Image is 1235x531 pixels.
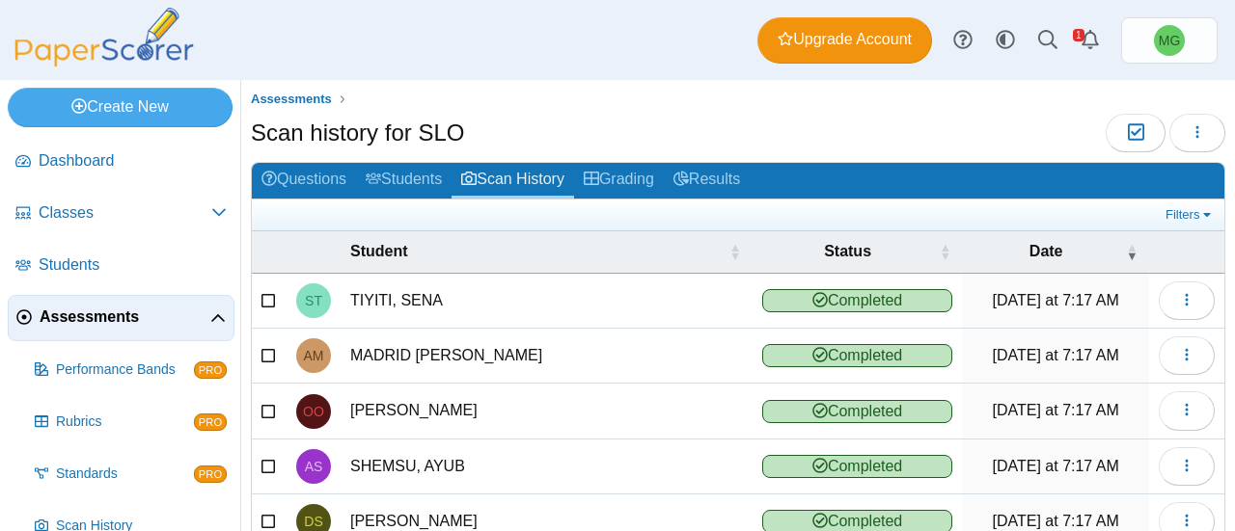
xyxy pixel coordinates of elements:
time: Sep 9, 2025 at 7:17 AM [993,513,1119,529]
a: Rubrics PRO [27,399,234,445]
span: Date : Activate to remove sorting [1126,231,1138,272]
span: Performance Bands [56,360,194,380]
span: Assessments [251,92,332,106]
span: AYUB SHEMSU [305,460,323,473]
a: Results [664,163,750,199]
a: Standards PRO [27,451,234,497]
span: Standards [56,465,194,484]
span: Date [1029,243,1063,259]
a: Classes [8,191,234,237]
span: PRO [194,413,227,431]
span: Status : Activate to sort [939,231,950,272]
td: MADRID [PERSON_NAME] [341,329,753,384]
a: Misty Gaynair [1121,17,1218,64]
span: Completed [762,400,953,423]
a: Alerts [1069,19,1111,62]
a: Assessments [246,88,337,112]
h1: Scan history for SLO [251,117,464,149]
td: [PERSON_NAME] [341,384,753,438]
span: Completed [762,455,953,478]
a: Performance Bands PRO [27,347,234,393]
time: Sep 9, 2025 at 7:17 AM [993,458,1119,474]
span: Misty Gaynair [1154,25,1185,56]
a: Filters [1161,205,1220,225]
span: Assessments [40,306,210,328]
a: Upgrade Account [757,17,932,64]
img: PaperScorer [8,8,201,66]
span: Status [824,243,871,259]
span: Student [350,243,408,259]
span: Dashboard [39,150,227,172]
time: Sep 9, 2025 at 7:17 AM [993,292,1119,308]
span: Completed [762,289,953,312]
a: Scan History [452,163,574,199]
span: Student : Activate to sort [729,231,741,272]
a: Students [356,163,452,199]
span: DASSI SYLLA [304,515,322,528]
span: PRO [194,361,227,379]
td: TIYITI, SENA [341,274,753,329]
time: Sep 9, 2025 at 7:17 AM [993,347,1119,363]
span: ANGELI MADRID MEDINA [304,349,324,362]
a: Questions [252,163,356,199]
a: Create New [8,88,233,126]
span: Students [39,254,227,276]
span: PRO [194,465,227,483]
a: PaperScorer [8,53,201,69]
span: SENA TIYITI [305,294,322,307]
span: OSCAR OLIVER-SOLIS [303,405,324,418]
span: Upgrade Account [778,29,912,50]
a: Students [8,243,234,289]
time: Sep 9, 2025 at 7:17 AM [993,402,1119,418]
a: Dashboard [8,139,234,185]
span: Rubrics [56,412,194,432]
span: Misty Gaynair [1159,34,1181,47]
span: Completed [762,344,953,367]
a: Grading [574,163,664,199]
span: Classes [39,202,211,224]
td: SHEMSU, AYUB [341,439,753,494]
a: Assessments [8,295,234,341]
